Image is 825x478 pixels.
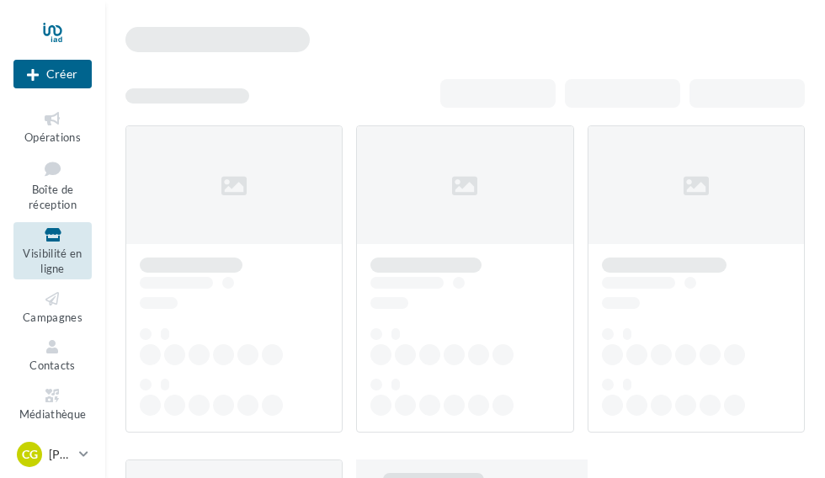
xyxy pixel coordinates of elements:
[13,383,92,424] a: Médiathèque
[13,222,92,279] a: Visibilité en ligne
[13,60,92,88] button: Créer
[24,130,81,144] span: Opérations
[13,334,92,375] a: Contacts
[19,407,87,421] span: Médiathèque
[29,358,76,372] span: Contacts
[49,446,72,463] p: [PERSON_NAME]
[29,183,77,212] span: Boîte de réception
[13,286,92,327] a: Campagnes
[13,60,92,88] div: Nouvelle campagne
[13,438,92,470] a: CG [PERSON_NAME]
[22,446,38,463] span: CG
[23,311,82,324] span: Campagnes
[13,154,92,215] a: Boîte de réception
[13,106,92,147] a: Opérations
[23,247,82,276] span: Visibilité en ligne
